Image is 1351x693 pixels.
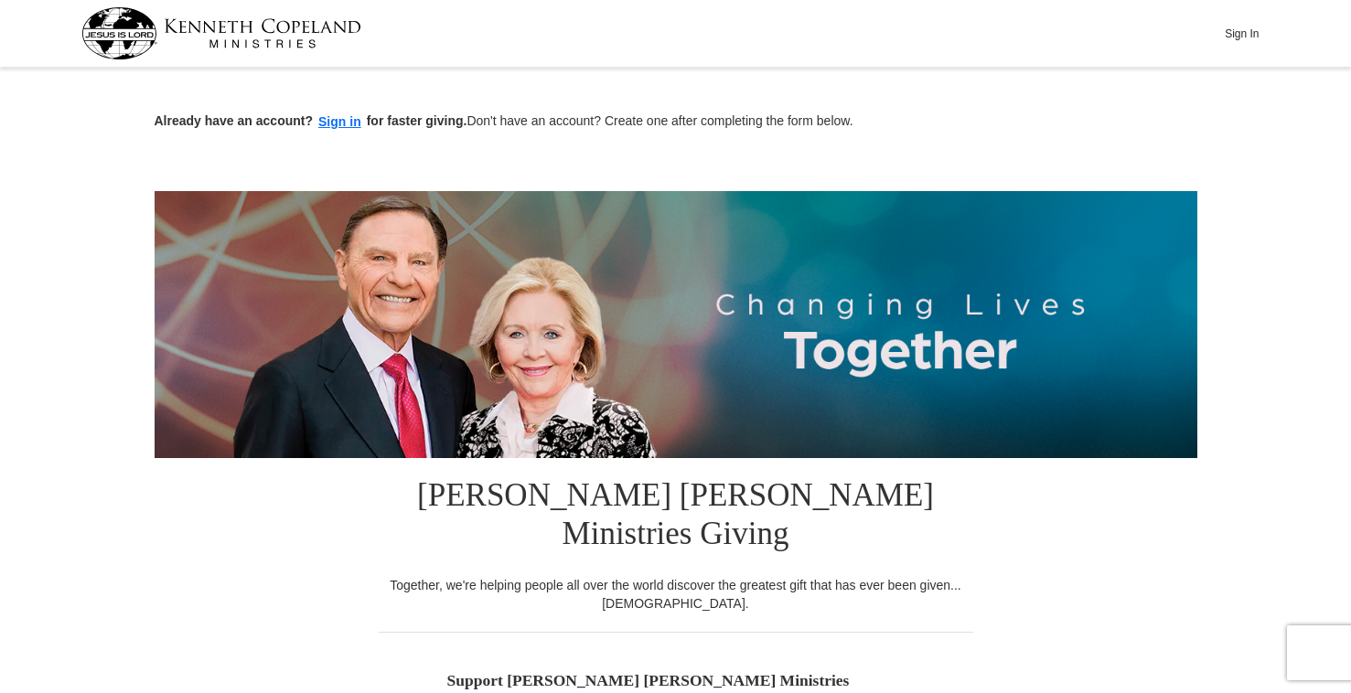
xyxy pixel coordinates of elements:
[379,458,973,576] h1: [PERSON_NAME] [PERSON_NAME] Ministries Giving
[81,7,361,59] img: kcm-header-logo.svg
[155,113,467,128] strong: Already have an account? for faster giving.
[155,112,1197,133] p: Don't have an account? Create one after completing the form below.
[313,112,367,133] button: Sign in
[447,671,905,690] h5: Support [PERSON_NAME] [PERSON_NAME] Ministries
[1215,19,1270,48] button: Sign In
[379,576,973,613] div: Together, we're helping people all over the world discover the greatest gift that has ever been g...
